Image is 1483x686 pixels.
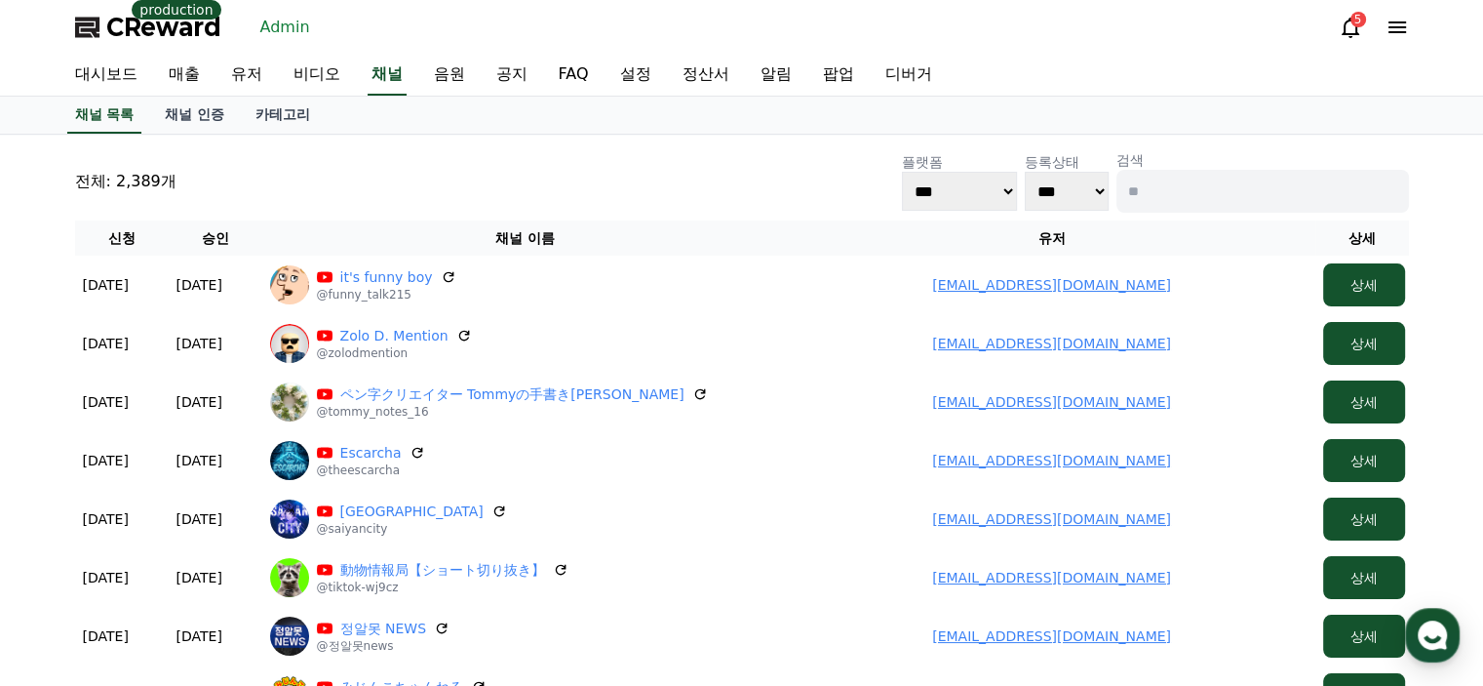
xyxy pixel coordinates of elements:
[1116,150,1409,170] p: 검색
[932,628,1171,644] a: [EMAIL_ADDRESS][DOMAIN_NAME]
[317,580,568,595] p: @tiktok-wj9cz
[1323,336,1405,351] a: 상세
[215,55,278,96] a: 유저
[932,511,1171,527] a: [EMAIL_ADDRESS][DOMAIN_NAME]
[1323,556,1405,599] button: 상세
[1323,511,1405,527] a: 상세
[75,221,169,256] th: 신청
[176,626,222,646] p: [DATE]
[253,12,318,43] a: Admin
[149,97,240,134] a: 채널 인증
[75,12,221,43] a: CReward
[932,453,1171,468] a: [EMAIL_ADDRESS][DOMAIN_NAME]
[1323,394,1405,410] a: 상세
[289,553,336,569] span: Settings
[83,392,129,412] p: [DATE]
[481,55,543,96] a: 공지
[1323,277,1405,293] a: 상세
[129,524,252,573] a: Messages
[50,553,84,569] span: Home
[169,221,262,256] th: 승인
[932,336,1171,351] a: [EMAIL_ADDRESS][DOMAIN_NAME]
[106,12,221,43] span: CReward
[270,383,309,422] img: ペン字クリエイター Tommyの手書きチャンネル
[605,55,667,96] a: 설정
[1323,498,1405,541] button: 상세
[176,568,222,587] p: [DATE]
[1323,439,1405,482] button: 상세
[340,560,545,580] a: 動物情報局【ショート切り抜き】
[270,265,309,304] img: it's funny boy
[83,568,129,587] p: [DATE]
[176,451,222,470] p: [DATE]
[902,152,1017,172] p: 플랫폼
[1323,615,1405,658] button: 상세
[789,221,1315,256] th: 유저
[83,509,129,529] p: [DATE]
[1323,570,1405,585] a: 상세
[176,275,222,295] p: [DATE]
[317,463,425,478] p: @theescarcha
[1315,221,1409,256] th: 상세
[317,521,507,537] p: @saiyancity
[870,55,948,96] a: 디버거
[340,384,684,404] a: ペン字クリエイター Tommyの手書き[PERSON_NAME]
[270,324,309,363] img: Zolo D. Mention
[1339,16,1362,39] a: 5
[270,558,309,597] img: 動物情報局【ショート切り抜き】
[252,524,374,573] a: Settings
[340,326,449,345] a: Zolo D. Mention
[932,570,1171,585] a: [EMAIL_ADDRESS][DOMAIN_NAME]
[59,55,153,96] a: 대시보드
[340,619,427,638] a: 정알못 NEWS
[932,394,1171,410] a: [EMAIL_ADDRESS][DOMAIN_NAME]
[340,443,402,463] a: Escarcha
[543,55,605,96] a: FAQ
[162,554,219,570] span: Messages
[176,509,222,529] p: [DATE]
[1350,12,1366,27] div: 5
[317,404,708,420] p: @tommy_notes_16
[317,345,472,361] p: @zolodmention
[340,502,484,521] a: [GEOGRAPHIC_DATA]
[1323,453,1405,468] a: 상세
[75,170,176,193] p: 전체: 2,389개
[153,55,215,96] a: 매출
[176,334,222,353] p: [DATE]
[317,287,456,303] p: @funny_talk215
[1323,381,1405,424] button: 상세
[67,97,142,134] a: 채널 목록
[270,617,309,656] img: 정알못 NEWS
[83,275,129,295] p: [DATE]
[262,221,789,256] th: 채널 이름
[83,626,129,646] p: [DATE]
[368,55,407,96] a: 채널
[6,524,129,573] a: Home
[807,55,870,96] a: 팝업
[278,55,356,96] a: 비디오
[83,451,129,470] p: [DATE]
[667,55,745,96] a: 정산서
[83,334,129,353] p: [DATE]
[240,97,326,134] a: 카테고리
[340,267,433,287] a: it's funny boy
[270,500,309,539] img: Saiyan City
[317,638,450,654] p: @정알못news
[176,392,222,412] p: [DATE]
[745,55,807,96] a: 알림
[418,55,481,96] a: 음원
[1323,628,1405,644] a: 상세
[1323,322,1405,365] button: 상세
[1025,152,1109,172] p: 등록상태
[270,441,309,480] img: Escarcha
[932,277,1171,293] a: [EMAIL_ADDRESS][DOMAIN_NAME]
[1323,263,1405,306] button: 상세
